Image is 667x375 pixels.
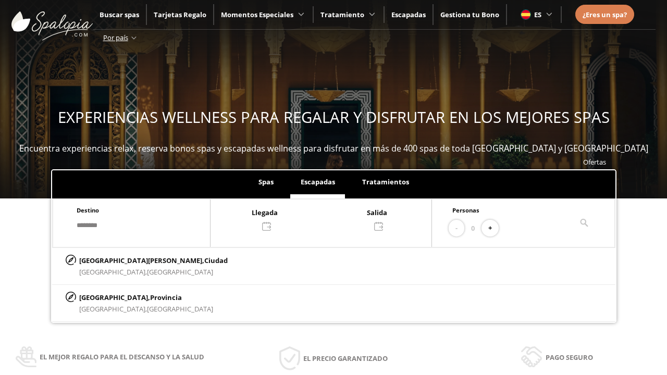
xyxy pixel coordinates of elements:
[301,177,335,186] span: Escapadas
[150,293,182,302] span: Provincia
[481,220,499,237] button: +
[100,10,139,19] a: Buscar spas
[258,177,274,186] span: Spas
[546,352,593,363] span: Pago seguro
[40,351,204,362] span: El mejor regalo para el descanso y la salud
[303,353,388,364] span: El precio garantizado
[440,10,499,19] a: Gestiona tu Bono
[471,222,475,234] span: 0
[11,1,93,41] img: ImgLogoSpalopia.BvClDcEz.svg
[204,256,228,265] span: Ciudad
[452,206,479,214] span: Personas
[79,304,147,314] span: [GEOGRAPHIC_DATA],
[79,267,147,277] span: [GEOGRAPHIC_DATA],
[583,9,627,20] a: ¿Eres un spa?
[583,10,627,19] span: ¿Eres un spa?
[77,206,99,214] span: Destino
[19,143,648,154] span: Encuentra experiencias relax, reserva bonos spas y escapadas wellness para disfrutar en más de 40...
[583,157,606,167] a: Ofertas
[147,304,213,314] span: [GEOGRAPHIC_DATA]
[103,33,128,42] span: Por país
[147,267,213,277] span: [GEOGRAPHIC_DATA]
[79,255,228,266] p: [GEOGRAPHIC_DATA][PERSON_NAME],
[154,10,206,19] a: Tarjetas Regalo
[79,292,213,303] p: [GEOGRAPHIC_DATA],
[362,177,409,186] span: Tratamientos
[58,107,610,128] span: EXPERIENCIAS WELLNESS PARA REGALAR Y DISFRUTAR EN LOS MEJORES SPAS
[449,220,464,237] button: -
[391,10,426,19] a: Escapadas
